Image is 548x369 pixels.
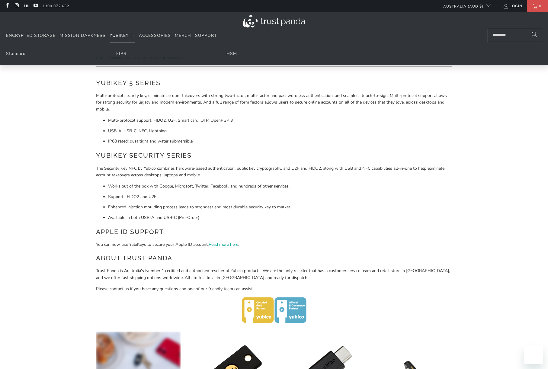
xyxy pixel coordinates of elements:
[96,78,452,88] h2: YubiKey 5 Series
[503,3,522,9] a: Login
[96,253,452,263] h2: About Trust Panda
[110,33,129,38] span: YubiKey
[59,33,106,38] span: Mission Darkness
[108,214,452,221] li: Available in both USB-A and USB-C (Pre-Order)
[175,33,191,38] span: Merch
[24,4,29,8] a: Trust Panda Australia on LinkedIn
[59,29,106,43] a: Mission Darkness
[488,29,542,42] input: Search...
[226,51,237,56] a: HSM
[6,29,217,43] nav: Translation missing: en.navigation.header.main_nav
[139,29,171,43] a: Accessories
[96,241,452,248] p: You can now use YubiKeys to secure your Apple ID account. .
[5,4,10,8] a: Trust Panda Australia on Facebook
[527,29,542,42] button: Search
[96,227,452,237] h2: Apple ID Support
[110,29,135,43] summary: YubiKey
[175,29,191,43] a: Merch
[108,138,452,145] li: IP68 rated: dust tight and water submersible
[96,268,452,281] p: Trust Panda is Australia's Number 1 certified and authorised reseller of Yubico products. We are ...
[524,345,543,364] iframe: Button to launch messaging window
[6,33,56,38] span: Encrypted Storage
[43,3,69,9] a: 1300 072 632
[195,33,217,38] span: Support
[108,183,452,190] li: Works out of the box with Google, Microsoft, Twitter, Facebook, and hundreds of other services.
[108,204,452,210] li: Enhanced injection moulding process leads to strongest and most durable security key to market
[14,4,19,8] a: Trust Panda Australia on Instagram
[108,128,452,134] li: USB-A, USB-C, NFC, Lightning
[96,151,452,160] h2: YubiKey Security Series
[33,4,38,8] a: Trust Panda Australia on YouTube
[6,29,56,43] a: Encrypted Storage
[108,194,452,200] li: Supports FIDO2 and U2F
[108,117,452,124] li: Multi-protocol support; FIDO2, U2F, Smart card, OTP, OpenPGP 3
[96,286,452,292] p: Please contact us if you have any questions and one of our friendly team can assist.
[96,92,452,113] p: Multi-protocol security key, eliminate account takeovers with strong two-factor, multi-factor and...
[243,15,305,27] img: Trust Panda Australia
[6,51,26,56] a: Standard
[195,29,217,43] a: Support
[116,51,127,56] a: FIPS
[96,165,452,179] p: The Security Key NFC by Yubico combines hardware-based authentication, public key cryptography, a...
[209,242,238,247] a: Read more here
[139,33,171,38] span: Accessories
